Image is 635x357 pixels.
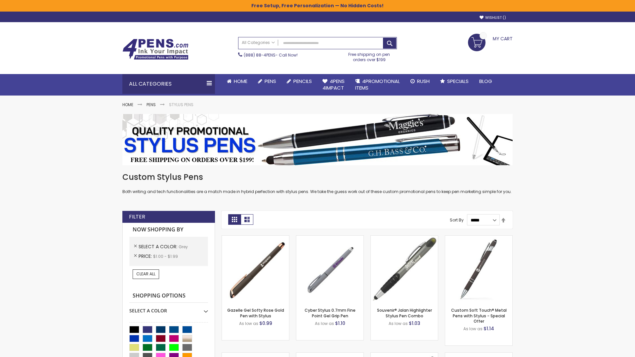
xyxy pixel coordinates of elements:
[417,78,430,85] span: Rush
[259,320,272,327] span: $0.99
[305,307,356,318] a: Cyber Stylus 0.7mm Fine Point Gel Grip Pen
[136,271,155,277] span: Clear All
[463,326,483,332] span: As low as
[445,236,512,303] img: Custom Soft Touch® Metal Pens with Stylus-Grey
[147,102,156,107] a: Pens
[435,74,474,89] a: Specials
[122,74,215,94] div: All Categories
[122,114,513,165] img: Stylus Pens
[129,213,145,220] strong: Filter
[409,320,420,327] span: $1.03
[122,39,189,60] img: 4Pens Custom Pens and Promotional Products
[169,102,193,107] strong: Stylus Pens
[133,269,159,279] a: Clear All
[342,49,397,62] div: Free shipping on pen orders over $199
[227,307,284,318] a: Gazelle Gel Softy Rose Gold Pen with Stylus
[389,321,408,326] span: As low as
[296,235,363,241] a: Cyber Stylus 0.7mm Fine Point Gel Grip Pen-Grey
[122,172,513,182] h1: Custom Stylus Pens
[335,320,345,327] span: $1.10
[238,37,278,48] a: All Categories
[447,78,469,85] span: Specials
[480,15,506,20] a: Wishlist
[484,325,494,332] span: $1.14
[234,78,247,85] span: Home
[371,236,438,303] img: Souvenir® Jalan Highlighter Stylus Pen Combo-Grey
[451,307,507,324] a: Custom Soft Touch® Metal Pens with Stylus - Special Offer
[179,244,188,250] span: Grey
[405,74,435,89] a: Rush
[239,321,258,326] span: As low as
[153,254,178,259] span: $1.00 - $1.99
[222,236,289,303] img: Gazelle Gel Softy Rose Gold Pen with Stylus-Grey
[322,78,345,91] span: 4Pens 4impact
[129,223,208,237] strong: Now Shopping by
[474,74,497,89] a: Blog
[129,303,208,314] div: Select A Color
[377,307,432,318] a: Souvenir® Jalan Highlighter Stylus Pen Combo
[315,321,334,326] span: As low as
[122,102,133,107] a: Home
[129,289,208,303] strong: Shopping Options
[222,74,253,89] a: Home
[445,235,512,241] a: Custom Soft Touch® Metal Pens with Stylus-Grey
[355,78,400,91] span: 4PROMOTIONAL ITEMS
[350,74,405,96] a: 4PROMOTIONALITEMS
[450,217,464,223] label: Sort By
[244,52,298,58] span: - Call Now!
[296,236,363,303] img: Cyber Stylus 0.7mm Fine Point Gel Grip Pen-Grey
[228,214,241,225] strong: Grid
[265,78,276,85] span: Pens
[253,74,281,89] a: Pens
[293,78,312,85] span: Pencils
[371,235,438,241] a: Souvenir® Jalan Highlighter Stylus Pen Combo-Grey
[317,74,350,96] a: 4Pens4impact
[139,253,153,259] span: Price
[242,40,275,45] span: All Categories
[479,78,492,85] span: Blog
[122,172,513,195] div: Both writing and tech functionalities are a match made in hybrid perfection with stylus pens. We ...
[222,235,289,241] a: Gazelle Gel Softy Rose Gold Pen with Stylus-Grey
[244,52,275,58] a: (888) 88-4PENS
[281,74,317,89] a: Pencils
[139,243,179,250] span: Select A Color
